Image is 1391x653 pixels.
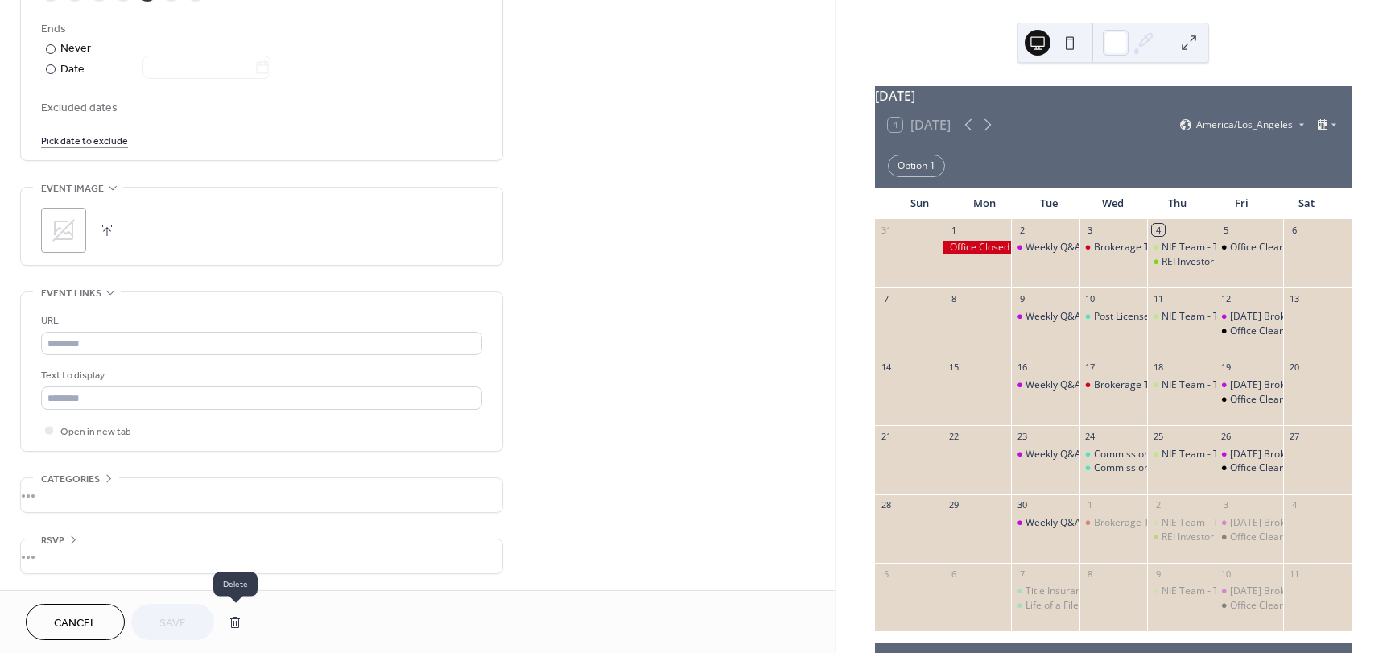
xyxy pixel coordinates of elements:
div: 29 [947,499,960,511]
div: Office Cleaning [1216,241,1284,254]
div: 11 [1152,292,1164,304]
div: Commission Core 2024 [1079,448,1148,461]
div: 9 [1152,568,1164,580]
div: [DATE] [875,86,1352,105]
div: 20 [1288,362,1300,374]
button: Cancel [26,604,125,640]
div: 2 [1152,499,1164,511]
div: Office Cleaning [1230,324,1298,338]
div: Friday Brokerage Trainings [1216,448,1284,461]
div: 10 [1220,568,1232,580]
div: Never [60,40,92,57]
div: REI Investor Meeting [1162,531,1253,544]
div: [DATE] Brokerage Trainings [1230,516,1356,530]
div: NIE Team - Training [1162,241,1250,254]
div: Date [60,60,270,79]
div: 23 [1016,430,1028,442]
div: NIE Team - Training [1147,241,1216,254]
div: 7 [1016,568,1028,580]
div: Tue [1017,188,1081,220]
div: Life of a File - 2 ID CE Credits [1011,599,1079,613]
div: Weekly Q&A [1026,516,1081,530]
span: Open in new tab [60,424,131,440]
div: 18 [1152,362,1164,374]
div: NIE Team - Training [1147,310,1216,324]
div: NIE Team - Training [1162,378,1250,392]
span: Cancel [54,615,97,632]
div: [DATE] Brokerage Trainings [1230,378,1356,392]
div: Weekly Q&A [1026,310,1081,324]
div: Office Cleaning [1230,531,1298,544]
div: Friday Brokerage Trainings [1216,310,1284,324]
div: 4 [1288,499,1300,511]
div: ••• [21,478,502,512]
div: Brokerage Team Meeting [1079,516,1148,530]
div: 30 [1016,499,1028,511]
div: 8 [1084,568,1096,580]
div: Brokerage Team Meeting [1079,241,1148,254]
div: 15 [947,362,960,374]
div: Weekly Q&A [1011,241,1079,254]
div: 31 [880,224,892,236]
div: 4 [1152,224,1164,236]
span: Excluded dates [41,100,482,117]
div: 2 [1016,224,1028,236]
div: 16 [1016,362,1028,374]
div: Office Cleaning [1230,461,1298,475]
div: 19 [1220,362,1232,374]
div: 27 [1288,430,1300,442]
div: Sat [1274,188,1339,220]
div: REI Investor Meeting [1147,531,1216,544]
div: Option 1 [888,155,945,177]
div: 6 [1288,224,1300,236]
div: Office Closed - Labor Day [943,241,1011,254]
div: Office Cleaning [1230,393,1298,407]
div: 5 [880,568,892,580]
div: ••• [21,539,502,573]
div: Weekly Q&A [1011,378,1079,392]
div: 1 [1084,499,1096,511]
div: 3 [1084,224,1096,236]
div: 25 [1152,430,1164,442]
div: Commission Core 2025 [1079,461,1148,475]
div: 11 [1288,568,1300,580]
div: NIE Team - Training [1162,585,1250,598]
div: Brokerage Team Meeting [1094,378,1209,392]
span: RSVP [41,532,64,549]
div: Brokerage Team Meeting [1079,378,1148,392]
div: Office Cleaning [1216,393,1284,407]
div: Office Cleaning [1230,241,1298,254]
div: 12 [1220,292,1232,304]
div: NIE Team - Training [1162,516,1250,530]
div: Mon [952,188,1017,220]
div: 3 [1220,499,1232,511]
div: NIE Team - Training [1147,516,1216,530]
div: [DATE] Brokerage Trainings [1230,448,1356,461]
div: Commission Core 2024 [1094,448,1199,461]
span: Delete [213,572,258,596]
span: Event image [41,180,104,197]
div: Office Cleaning [1216,324,1284,338]
div: NIE Team - Training [1147,448,1216,461]
div: 24 [1084,430,1096,442]
div: Title Insurance Master Class - 2 ID CE Credits [1011,585,1079,598]
div: Weekly Q&A [1026,378,1081,392]
div: Post License Course: POST001 [1094,310,1230,324]
div: Office Cleaning [1230,599,1298,613]
div: Title Insurance Master Class - 2 ID CE Credits [1026,585,1228,598]
span: Event links [41,285,101,302]
div: Weekly Q&A [1026,448,1081,461]
div: NIE Team - Training [1162,310,1250,324]
div: 22 [947,430,960,442]
div: 26 [1220,430,1232,442]
div: Friday Brokerage Trainings [1216,516,1284,530]
div: 21 [880,430,892,442]
div: 17 [1084,362,1096,374]
div: Sun [888,188,952,220]
div: Post License Course: POST001 [1079,310,1148,324]
div: REI Investor Meeting [1147,255,1216,269]
div: [DATE] Brokerage Trainings [1230,585,1356,598]
div: NIE Team - Training [1147,585,1216,598]
div: Office Cleaning [1216,531,1284,544]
